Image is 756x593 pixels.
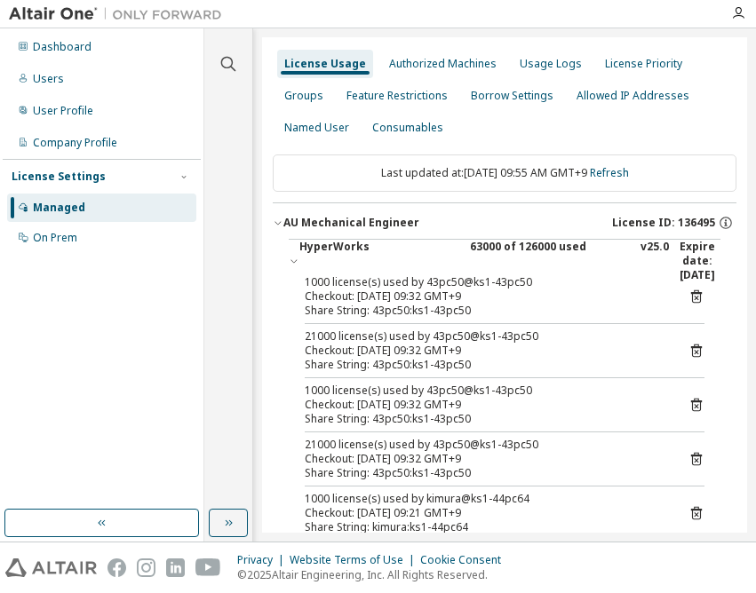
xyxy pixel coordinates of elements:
[305,304,662,318] div: Share String: 43pc50:ks1-43pc50
[470,240,630,282] div: 63000 of 126000 used
[237,553,290,567] div: Privacy
[305,358,662,372] div: Share String: 43pc50:ks1-43pc50
[305,452,662,466] div: Checkout: [DATE] 09:32 GMT+9
[641,240,669,282] div: v25.0
[12,170,106,184] div: License Settings
[305,329,662,344] div: 21000 license(s) used by 43pc50@ks1-43pc50
[305,344,662,358] div: Checkout: [DATE] 09:32 GMT+9
[166,558,185,577] img: linkedin.svg
[471,89,553,103] div: Borrow Settings
[420,553,512,567] div: Cookie Consent
[305,466,662,480] div: Share String: 43pc50:ks1-43pc50
[33,104,93,118] div: User Profile
[9,5,231,23] img: Altair One
[305,289,662,304] div: Checkout: [DATE] 09:32 GMT+9
[372,121,443,135] div: Consumables
[305,412,662,426] div: Share String: 43pc50:ks1-43pc50
[237,567,512,582] p: © 2025 Altair Engineering, Inc. All Rights Reserved.
[284,121,349,135] div: Named User
[305,506,662,520] div: Checkout: [DATE] 09:21 GMT+9
[33,72,64,86] div: Users
[680,240,720,282] div: Expire date: [DATE]
[290,553,420,567] div: Website Terms of Use
[605,57,682,71] div: License Priority
[520,57,582,71] div: Usage Logs
[33,201,85,215] div: Managed
[284,89,323,103] div: Groups
[33,40,92,54] div: Dashboard
[346,89,448,103] div: Feature Restrictions
[284,57,366,71] div: License Usage
[137,558,155,577] img: instagram.svg
[5,558,97,577] img: altair_logo.svg
[289,240,720,282] button: HyperWorks63000 of 126000 usedv25.0Expire date:[DATE]
[305,492,662,506] div: 1000 license(s) used by kimura@ks1-44pc64
[305,398,662,412] div: Checkout: [DATE] 09:32 GMT+9
[612,216,715,230] span: License ID: 136495
[273,154,736,192] div: Last updated at: [DATE] 09:55 AM GMT+9
[305,383,662,398] div: 1000 license(s) used by 43pc50@ks1-43pc50
[590,165,629,180] a: Refresh
[273,203,736,242] button: AU Mechanical EngineerLicense ID: 136495
[33,231,77,245] div: On Prem
[305,520,662,534] div: Share String: kimura:ks1-44pc64
[305,275,662,289] div: 1000 license(s) used by 43pc50@ks1-43pc50
[33,136,117,150] div: Company Profile
[195,558,221,577] img: youtube.svg
[283,216,419,230] div: AU Mechanical Engineer
[389,57,497,71] div: Authorized Machines
[577,89,689,103] div: Allowed IP Addresses
[305,438,662,452] div: 21000 license(s) used by 43pc50@ks1-43pc50
[107,558,126,577] img: facebook.svg
[299,240,459,282] div: HyperWorks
